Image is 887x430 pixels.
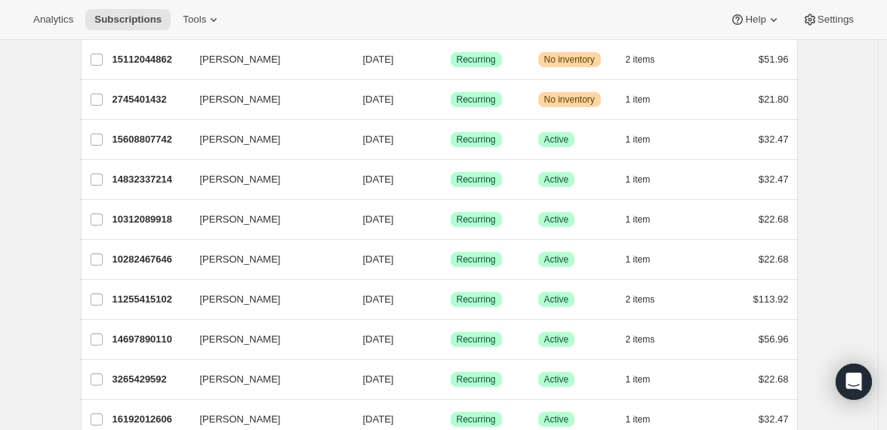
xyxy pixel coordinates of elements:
span: [PERSON_NAME] [200,52,281,67]
span: [DATE] [363,174,394,185]
button: [PERSON_NAME] [191,48,342,72]
span: Settings [818,14,854,26]
span: 2 items [626,293,655,306]
div: Open Intercom Messenger [836,364,872,400]
span: Recurring [457,373,496,385]
span: [DATE] [363,94,394,105]
span: $22.68 [759,253,789,265]
button: Help [721,9,790,30]
span: $32.47 [759,174,789,185]
span: Active [544,413,569,425]
span: [PERSON_NAME] [200,252,281,267]
span: Recurring [457,413,496,425]
p: 10282467646 [112,252,188,267]
span: [PERSON_NAME] [200,92,281,107]
button: 1 item [626,129,667,150]
span: Recurring [457,94,496,106]
div: 15112044862[PERSON_NAME][DATE]SuccessRecurringWarningNo inventory2 items$51.96 [112,49,789,70]
span: [DATE] [363,54,394,65]
div: 15608807742[PERSON_NAME][DATE]SuccessRecurringSuccessActive1 item$32.47 [112,129,789,150]
span: Recurring [457,213,496,226]
p: 15608807742 [112,132,188,147]
p: 3265429592 [112,372,188,387]
span: [DATE] [363,293,394,305]
button: [PERSON_NAME] [191,127,342,152]
span: Recurring [457,54,496,66]
button: Subscriptions [85,9,171,30]
div: 14697890110[PERSON_NAME][DATE]SuccessRecurringSuccessActive2 items$56.96 [112,329,789,350]
p: 11255415102 [112,292,188,307]
span: Active [544,134,569,146]
span: $21.80 [759,94,789,105]
p: 2745401432 [112,92,188,107]
span: Subscriptions [94,14,162,26]
span: 2 items [626,54,655,66]
span: Active [544,174,569,186]
button: Analytics [24,9,82,30]
span: No inventory [544,94,595,106]
button: [PERSON_NAME] [191,327,342,352]
button: Tools [174,9,230,30]
button: 2 items [626,329,672,350]
button: 1 item [626,369,667,390]
button: [PERSON_NAME] [191,167,342,192]
span: Recurring [457,134,496,146]
button: [PERSON_NAME] [191,287,342,312]
span: Active [544,213,569,226]
button: 1 item [626,169,667,190]
span: [DATE] [363,134,394,145]
button: [PERSON_NAME] [191,88,342,112]
span: 1 item [626,413,651,425]
span: Recurring [457,333,496,346]
p: 14697890110 [112,332,188,347]
button: 1 item [626,249,667,270]
span: Active [544,293,569,306]
span: Analytics [33,14,73,26]
span: Active [544,253,569,266]
button: [PERSON_NAME] [191,207,342,232]
span: 1 item [626,213,651,226]
span: 1 item [626,134,651,146]
button: 1 item [626,409,667,430]
div: 10282467646[PERSON_NAME][DATE]SuccessRecurringSuccessActive1 item$22.68 [112,249,789,270]
p: 10312089918 [112,212,188,227]
button: Settings [793,9,863,30]
span: $22.68 [759,213,789,225]
span: [PERSON_NAME] [200,132,281,147]
span: [DATE] [363,253,394,265]
span: [PERSON_NAME] [200,292,281,307]
button: 1 item [626,89,667,110]
button: [PERSON_NAME] [191,367,342,392]
span: $22.68 [759,373,789,385]
button: 2 items [626,49,672,70]
span: [PERSON_NAME] [200,412,281,427]
div: 14832337214[PERSON_NAME][DATE]SuccessRecurringSuccessActive1 item$32.47 [112,169,789,190]
span: 1 item [626,253,651,266]
button: 2 items [626,289,672,310]
div: 2745401432[PERSON_NAME][DATE]SuccessRecurringWarningNo inventory1 item$21.80 [112,89,789,110]
p: 16192012606 [112,412,188,427]
span: 1 item [626,94,651,106]
span: [DATE] [363,213,394,225]
span: 1 item [626,174,651,186]
span: [PERSON_NAME] [200,332,281,347]
span: [DATE] [363,413,394,425]
div: 10312089918[PERSON_NAME][DATE]SuccessRecurringSuccessActive1 item$22.68 [112,209,789,230]
span: No inventory [544,54,595,66]
span: 2 items [626,333,655,346]
span: [PERSON_NAME] [200,212,281,227]
div: 11255415102[PERSON_NAME][DATE]SuccessRecurringSuccessActive2 items$113.92 [112,289,789,310]
p: 14832337214 [112,172,188,187]
p: 15112044862 [112,52,188,67]
div: 3265429592[PERSON_NAME][DATE]SuccessRecurringSuccessActive1 item$22.68 [112,369,789,390]
span: 1 item [626,373,651,385]
span: [PERSON_NAME] [200,372,281,387]
button: 1 item [626,209,667,230]
span: Help [745,14,765,26]
span: Recurring [457,174,496,186]
span: [PERSON_NAME] [200,172,281,187]
span: $113.92 [753,293,789,305]
span: $32.47 [759,134,789,145]
span: [DATE] [363,373,394,385]
span: $56.96 [759,333,789,345]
